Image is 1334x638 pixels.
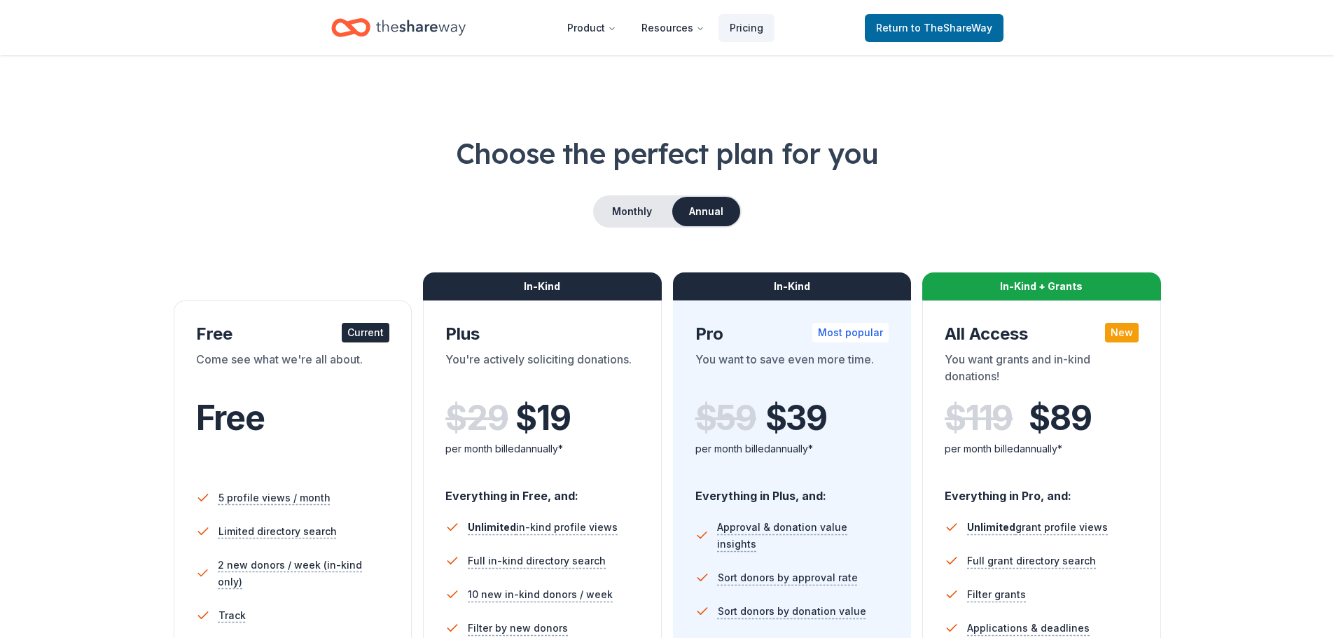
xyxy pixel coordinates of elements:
[56,134,1278,173] h1: Choose the perfect plan for you
[556,14,627,42] button: Product
[468,521,618,533] span: in-kind profile views
[515,398,570,438] span: $ 19
[967,586,1026,603] span: Filter grants
[945,476,1139,505] div: Everything in Pro, and:
[196,397,265,438] span: Free
[812,323,889,342] div: Most popular
[445,441,639,457] div: per month billed annually*
[911,22,992,34] span: to TheShareWay
[695,323,889,345] div: Pro
[717,519,889,553] span: Approval & donation value insights
[718,569,858,586] span: Sort donors by approval rate
[1029,398,1091,438] span: $ 89
[445,476,639,505] div: Everything in Free, and:
[922,272,1161,300] div: In-Kind + Grants
[556,11,774,44] nav: Main
[695,351,889,390] div: You want to save even more time.
[196,351,390,390] div: Come see what we're all about.
[945,441,1139,457] div: per month billed annually*
[672,197,740,226] button: Annual
[967,620,1090,637] span: Applications & deadlines
[718,603,866,620] span: Sort donors by donation value
[468,553,606,569] span: Full in-kind directory search
[196,323,390,345] div: Free
[945,323,1139,345] div: All Access
[468,521,516,533] span: Unlimited
[445,323,639,345] div: Plus
[423,272,662,300] div: In-Kind
[967,521,1015,533] span: Unlimited
[1105,323,1139,342] div: New
[695,441,889,457] div: per month billed annually*
[765,398,827,438] span: $ 39
[718,14,774,42] a: Pricing
[218,523,337,540] span: Limited directory search
[967,521,1108,533] span: grant profile views
[876,20,992,36] span: Return
[695,476,889,505] div: Everything in Plus, and:
[342,323,389,342] div: Current
[595,197,669,226] button: Monthly
[468,620,568,637] span: Filter by new donors
[218,490,331,506] span: 5 profile views / month
[331,11,466,44] a: Home
[445,351,639,390] div: You're actively soliciting donations.
[218,557,389,590] span: 2 new donors / week (in-kind only)
[967,553,1096,569] span: Full grant directory search
[945,351,1139,390] div: You want grants and in-kind donations!
[865,14,1003,42] a: Returnto TheShareWay
[468,586,613,603] span: 10 new in-kind donors / week
[673,272,912,300] div: In-Kind
[630,14,716,42] button: Resources
[218,607,246,624] span: Track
